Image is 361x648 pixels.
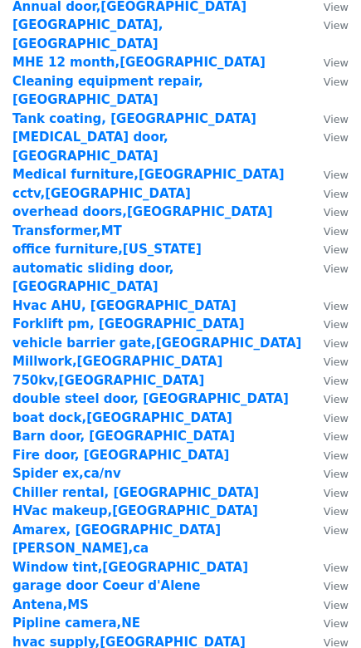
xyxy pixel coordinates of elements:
small: View [324,412,349,425]
small: View [324,505,349,518]
a: View [307,503,349,518]
a: [MEDICAL_DATA] door,[GEOGRAPHIC_DATA] [12,130,168,164]
a: View [307,448,349,463]
small: View [324,487,349,499]
small: View [324,393,349,405]
a: Pipline camera,NE [12,616,140,631]
a: double steel door, [GEOGRAPHIC_DATA] [12,391,289,406]
a: View [307,523,349,538]
small: View [324,430,349,443]
a: View [307,485,349,500]
small: View [324,356,349,368]
a: Cleaning equipment repair,[GEOGRAPHIC_DATA] [12,74,203,108]
a: View [307,317,349,331]
a: View [307,17,349,32]
small: View [324,449,349,462]
small: View [324,562,349,574]
small: View [324,56,349,69]
a: boat dock,[GEOGRAPHIC_DATA] [12,410,232,425]
a: View [307,242,349,257]
a: Transformer,MT [12,223,122,238]
small: View [324,113,349,125]
a: View [307,186,349,201]
small: View [324,19,349,32]
a: View [307,354,349,369]
a: View [307,111,349,126]
a: cctv,[GEOGRAPHIC_DATA] [12,186,191,201]
a: View [307,336,349,351]
a: View [307,74,349,89]
a: View [307,223,349,238]
iframe: Chat Widget [278,568,361,648]
a: vehicle barrier gate,[GEOGRAPHIC_DATA] [12,336,301,351]
a: Forklift pm, [GEOGRAPHIC_DATA] [12,317,245,331]
small: View [324,225,349,238]
a: View [307,55,349,70]
small: View [324,468,349,480]
a: MHE 12 month,[GEOGRAPHIC_DATA] [12,55,266,70]
a: Hvac AHU, [GEOGRAPHIC_DATA] [12,298,237,313]
a: garage door Coeur d'Alene [12,578,200,593]
a: Antena,MS [12,597,89,612]
a: View [307,130,349,145]
a: overhead doors,[GEOGRAPHIC_DATA] [12,204,273,219]
a: Amarex, [GEOGRAPHIC_DATA][PERSON_NAME],ca [12,523,221,557]
a: automatic sliding door, [GEOGRAPHIC_DATA] [12,261,173,295]
a: View [307,466,349,481]
a: View [307,560,349,575]
a: HVac makeup,[GEOGRAPHIC_DATA] [12,503,258,518]
small: View [324,169,349,181]
small: View [324,300,349,312]
a: View [307,391,349,406]
a: View [307,429,349,444]
small: View [324,337,349,350]
a: View [307,261,349,276]
a: Millwork,[GEOGRAPHIC_DATA] [12,354,222,369]
a: Window tint,[GEOGRAPHIC_DATA] [12,560,248,575]
a: View [307,298,349,313]
a: Chiller rental, [GEOGRAPHIC_DATA] [12,485,259,500]
a: View [307,373,349,388]
a: Tank coating, [GEOGRAPHIC_DATA] [12,111,256,126]
a: View [307,410,349,425]
small: View [324,206,349,218]
small: View [324,243,349,256]
small: View [324,188,349,200]
small: View [324,131,349,144]
a: 750kv,[GEOGRAPHIC_DATA] [12,373,204,388]
small: View [324,375,349,387]
strong: [GEOGRAPHIC_DATA],[GEOGRAPHIC_DATA] [12,17,163,52]
a: Spider ex,ca/nv [12,466,121,481]
small: View [324,524,349,537]
a: Fire door, [GEOGRAPHIC_DATA] [12,448,229,463]
a: Medical furniture,[GEOGRAPHIC_DATA] [12,167,285,182]
small: View [324,263,349,275]
a: office furniture,[US_STATE] [12,242,202,257]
